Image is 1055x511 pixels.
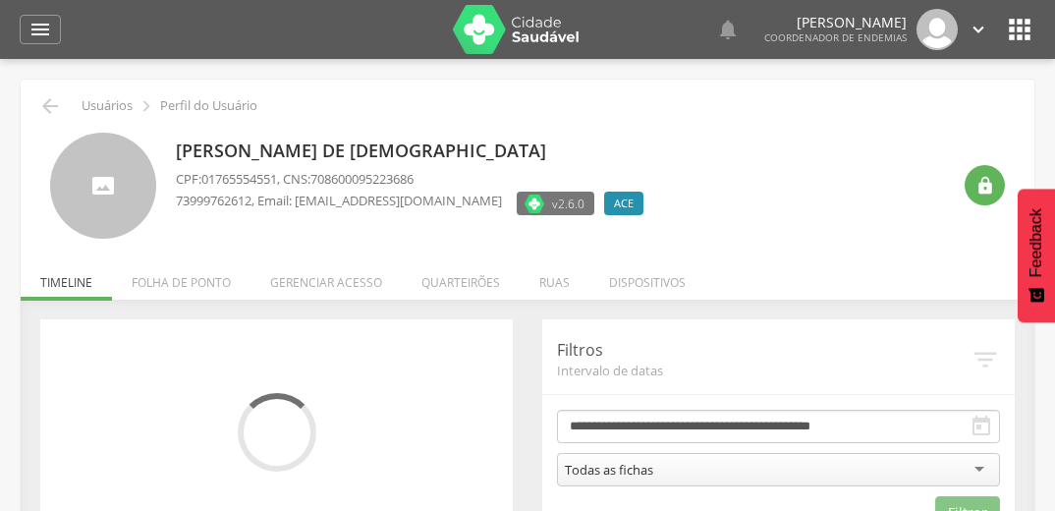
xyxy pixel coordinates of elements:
[176,139,653,164] p: [PERSON_NAME] de [DEMOGRAPHIC_DATA]
[402,255,520,301] li: Quarteirões
[201,170,277,188] span: 01765554551
[160,98,257,114] p: Perfil do Usuário
[716,9,740,50] a: 
[82,98,133,114] p: Usuários
[965,165,1005,205] div: Resetar senha
[764,30,907,44] span: Coordenador de Endemias
[764,16,907,29] p: [PERSON_NAME]
[589,255,705,301] li: Dispositivos
[28,18,52,41] i: 
[520,255,589,301] li: Ruas
[136,95,157,117] i: 
[968,9,989,50] a: 
[975,176,995,196] i: 
[970,415,993,438] i: 
[250,255,402,301] li: Gerenciar acesso
[557,362,971,379] span: Intervalo de datas
[716,18,740,41] i: 
[1004,14,1035,45] i: 
[112,255,250,301] li: Folha de ponto
[20,15,61,44] a: 
[176,192,251,209] span: 73999762612
[614,196,634,211] span: ACE
[1018,189,1055,322] button: Feedback - Mostrar pesquisa
[310,170,414,188] span: 708600095223686
[1027,208,1045,277] span: Feedback
[968,19,989,40] i: 
[557,339,971,362] p: Filtros
[38,94,62,118] i: Voltar
[517,192,594,215] label: Versão do aplicativo
[176,170,653,189] p: CPF: , CNS:
[565,461,653,479] div: Todas as fichas
[176,192,502,210] p: , Email: [EMAIL_ADDRESS][DOMAIN_NAME]
[552,194,584,213] span: v2.6.0
[971,345,1000,374] i: 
